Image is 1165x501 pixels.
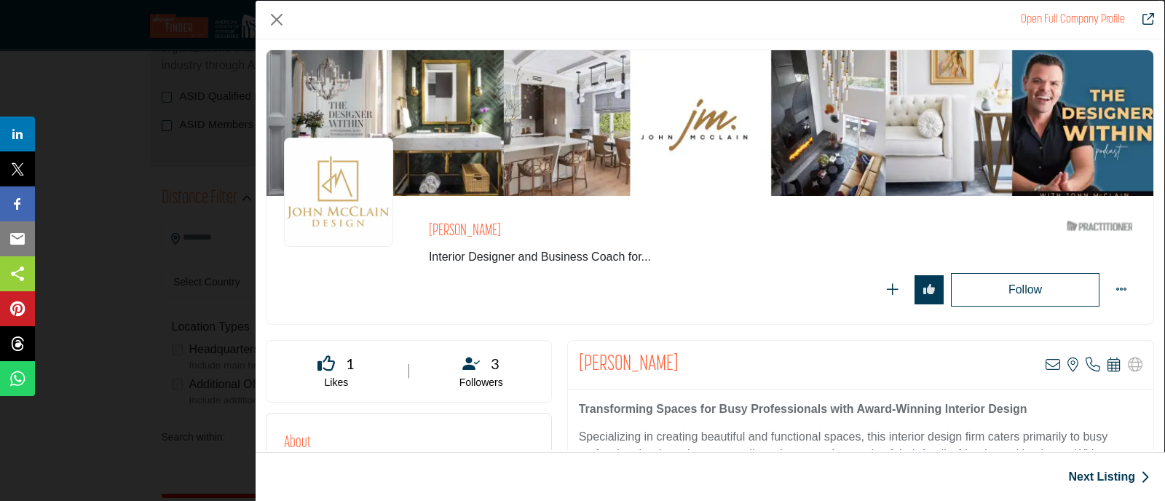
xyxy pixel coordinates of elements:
[1107,275,1136,304] button: More Options
[1067,217,1132,235] img: ASID Qualified Practitioners
[1068,468,1150,486] a: Next Listing
[429,248,895,266] span: Interior Designer and Business Coach for Designers
[491,352,499,374] span: 3
[915,275,944,304] button: Redirect to login page
[579,403,1027,415] strong: Transforming Spaces for Busy Professionals with Award-Winning Interior Design
[951,273,1099,307] button: Redirect to login
[284,431,311,455] h2: About
[266,9,288,31] button: Close
[1132,11,1154,28] a: Redirect to john-mcclain
[430,376,533,390] p: Followers
[346,352,355,374] span: 1
[285,376,388,390] p: Likes
[579,352,679,378] h2: John McClain
[1021,14,1125,25] a: Redirect to john-mcclain
[429,222,829,241] h2: [PERSON_NAME]
[878,275,907,304] button: Redirect to login page
[284,138,393,247] img: john-mcclain logo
